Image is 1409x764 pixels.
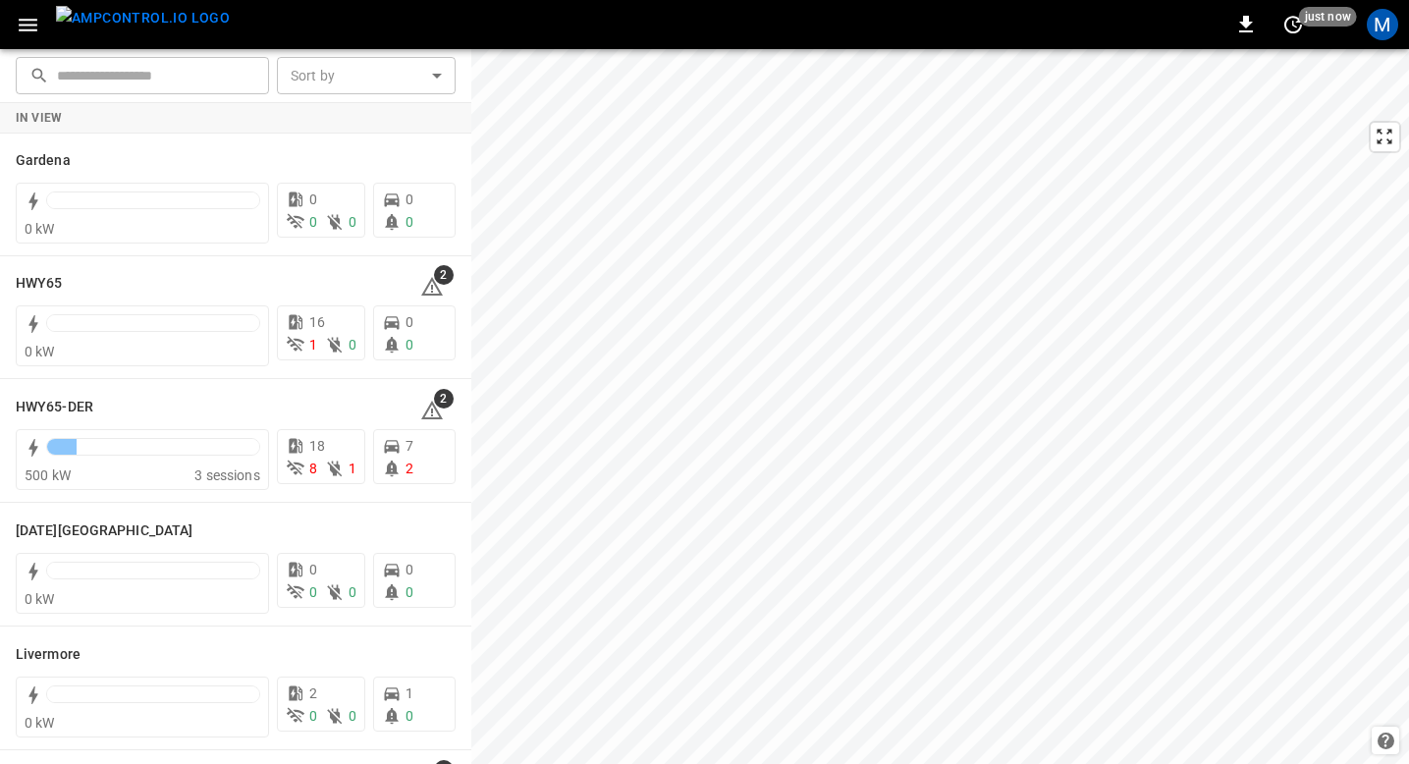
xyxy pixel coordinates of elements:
span: 0 [406,314,413,330]
span: 500 kW [25,467,71,483]
span: 0 kW [25,344,55,359]
strong: In View [16,111,63,125]
span: 0 [349,584,356,600]
span: 0 [406,191,413,207]
canvas: Map [471,49,1409,764]
img: ampcontrol.io logo [56,6,230,30]
span: 2 [434,265,454,285]
span: 16 [309,314,325,330]
h6: Livermore [16,644,81,666]
span: 0 [349,337,356,353]
span: 0 [309,708,317,724]
span: 2 [309,685,317,701]
h6: Gardena [16,150,71,172]
span: 2 [406,461,413,476]
span: 0 kW [25,591,55,607]
span: 0 [309,562,317,577]
span: 0 [309,214,317,230]
button: set refresh interval [1277,9,1309,40]
h6: HWY65-DER [16,397,93,418]
span: 0 [406,708,413,724]
span: 0 [406,584,413,600]
span: 1 [406,685,413,701]
div: profile-icon [1367,9,1398,40]
span: 0 [406,214,413,230]
h6: HWY65 [16,273,63,295]
span: 0 [406,562,413,577]
span: 8 [309,461,317,476]
span: 3 sessions [194,467,260,483]
span: 0 [309,191,317,207]
span: 0 kW [25,715,55,731]
span: 0 [349,214,356,230]
span: 1 [309,337,317,353]
h6: Karma Center [16,520,192,542]
span: 0 kW [25,221,55,237]
span: 0 [309,584,317,600]
span: 0 [406,337,413,353]
span: 1 [349,461,356,476]
span: 7 [406,438,413,454]
span: 18 [309,438,325,454]
span: 0 [349,708,356,724]
span: 2 [434,389,454,409]
span: just now [1299,7,1357,27]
